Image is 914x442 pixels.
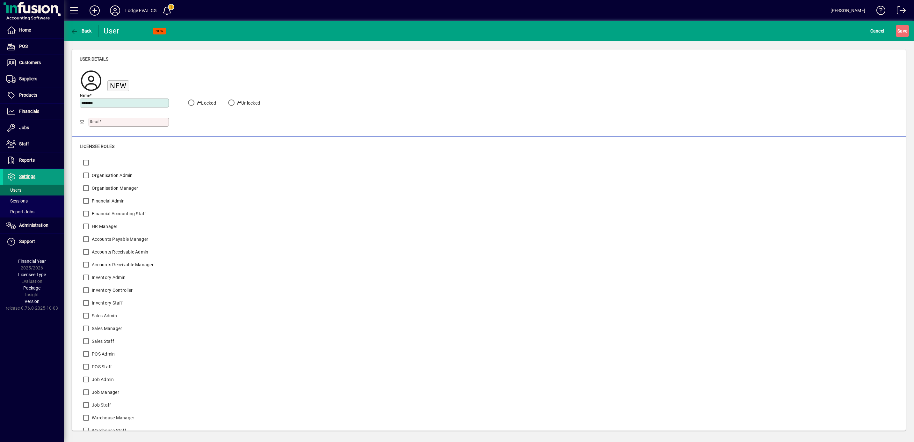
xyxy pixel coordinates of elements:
a: Report Jobs [3,206,64,217]
label: Financial Admin [91,198,125,204]
a: Support [3,234,64,250]
label: Inventory Controller [91,287,133,293]
a: Logout [892,1,906,22]
span: Users [6,188,21,193]
span: Reports [19,158,35,163]
a: Sessions [3,195,64,206]
span: Back [70,28,92,33]
label: Inventory Admin [91,274,126,281]
button: Cancel [869,25,886,37]
span: Staff [19,141,29,146]
label: Financial Accounting Staff [91,210,146,217]
label: Sales Admin [91,313,117,319]
span: Suppliers [19,76,37,81]
label: Unlocked [236,100,260,106]
a: Home [3,22,64,38]
button: Back [69,25,93,37]
span: Cancel [870,26,884,36]
span: ave [897,26,907,36]
span: Support [19,239,35,244]
label: Accounts Payable Manager [91,236,148,242]
label: Job Staff [91,402,111,408]
span: Version [25,299,40,304]
a: POS [3,39,64,55]
span: Report Jobs [6,209,34,214]
a: Products [3,87,64,103]
a: Staff [3,136,64,152]
a: Users [3,185,64,195]
span: S [897,28,900,33]
label: Locked [196,100,216,106]
span: Products [19,92,37,98]
a: Customers [3,55,64,71]
a: Administration [3,217,64,233]
label: Warehouse Manager [91,415,134,421]
app-page-header-button: Back [64,25,99,37]
button: Save [896,25,909,37]
a: Reports [3,152,64,168]
label: HR Manager [91,223,118,230]
span: Licensee Type [18,272,46,277]
label: Sales Manager [91,325,122,332]
label: Job Admin [91,376,114,383]
label: Organisation Admin [91,172,133,179]
mat-label: Name [80,93,90,97]
span: NEW [156,29,163,33]
div: [PERSON_NAME] [831,5,865,16]
div: Lodge EVAL CG [125,5,157,16]
a: Knowledge Base [872,1,886,22]
a: Suppliers [3,71,64,87]
label: Accounts Receivable Admin [91,249,148,255]
label: POS Staff [91,364,112,370]
span: Financial Year [18,259,46,264]
span: Financials [19,109,39,114]
span: Jobs [19,125,29,130]
mat-label: Email [90,119,99,124]
span: Sessions [6,198,28,203]
label: Warehouse Staff [91,427,126,434]
span: Administration [19,223,48,228]
button: Add [84,5,105,16]
span: Customers [19,60,41,65]
div: User [104,26,131,36]
label: Inventory Staff [91,300,123,306]
label: Organisation Manager [91,185,138,191]
label: Sales Staff [91,338,114,344]
label: Job Manager [91,389,119,395]
span: Licensee roles [80,144,114,149]
button: Profile [105,5,125,16]
span: User details [80,56,108,62]
span: Home [19,27,31,33]
span: Settings [19,174,35,179]
a: Financials [3,104,64,120]
span: New [110,82,127,90]
label: Accounts Receivable Manager [91,262,154,268]
a: Jobs [3,120,64,136]
span: POS [19,44,28,49]
label: POS Admin [91,351,115,357]
span: Package [23,285,40,291]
